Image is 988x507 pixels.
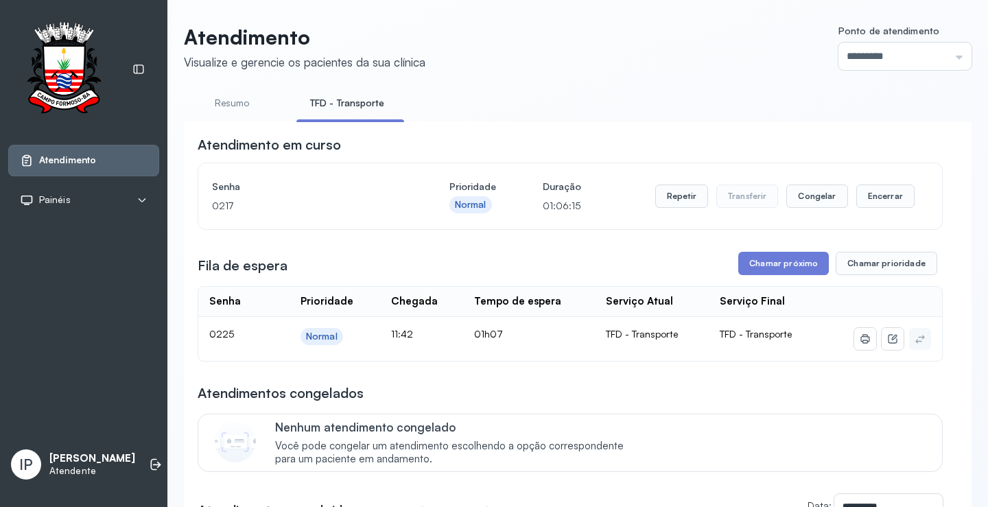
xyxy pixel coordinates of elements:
p: Atendente [49,465,135,477]
div: Prioridade [301,295,353,308]
div: Visualize e gerencie os pacientes da sua clínica [184,55,425,69]
div: Normal [455,199,486,211]
span: TFD - Transporte [720,328,792,340]
div: Senha [209,295,241,308]
a: TFD - Transporte [296,92,399,115]
img: Imagem de CalloutCard [215,421,256,462]
span: Painéis [39,194,71,206]
p: [PERSON_NAME] [49,452,135,465]
h3: Atendimentos congelados [198,384,364,403]
div: Chegada [391,295,438,308]
div: Tempo de espera [474,295,561,308]
p: Atendimento [184,25,425,49]
h3: Fila de espera [198,256,287,275]
div: Serviço Atual [606,295,673,308]
div: Serviço Final [720,295,785,308]
span: 11:42 [391,328,413,340]
a: Atendimento [20,154,148,167]
h3: Atendimento em curso [198,135,341,154]
button: Encerrar [856,185,915,208]
p: 01:06:15 [543,196,581,215]
span: Atendimento [39,154,96,166]
p: 0217 [212,196,403,215]
span: Você pode congelar um atendimento escolhendo a opção correspondente para um paciente em andamento. [275,440,638,466]
span: 0225 [209,328,234,340]
button: Chamar próximo [738,252,829,275]
button: Transferir [716,185,779,208]
div: Normal [306,331,338,342]
span: 01h07 [474,328,503,340]
span: Ponto de atendimento [838,25,939,36]
p: Nenhum atendimento congelado [275,420,638,434]
h4: Duração [543,177,581,196]
button: Chamar prioridade [836,252,937,275]
img: Logotipo do estabelecimento [14,22,113,117]
button: Congelar [786,185,847,208]
h4: Prioridade [449,177,496,196]
div: TFD - Transporte [606,328,698,340]
button: Repetir [655,185,708,208]
a: Resumo [184,92,280,115]
h4: Senha [212,177,403,196]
